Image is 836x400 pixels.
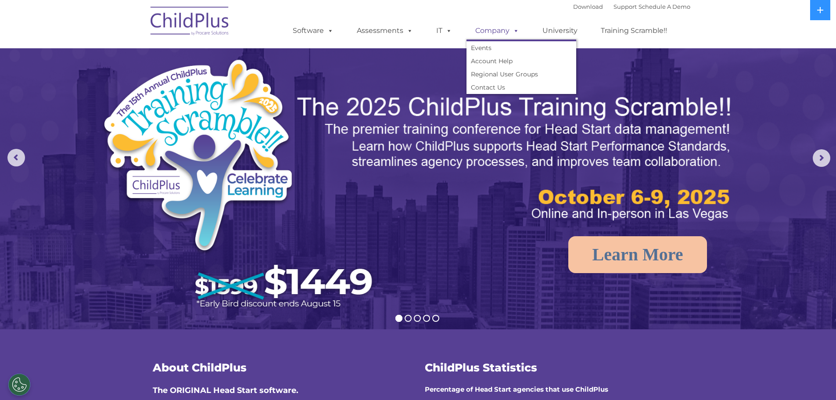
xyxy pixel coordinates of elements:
span: About ChildPlus [153,361,247,374]
font: | [573,3,690,10]
a: Events [466,41,576,54]
a: Company [466,22,528,40]
a: Learn More [568,236,707,273]
a: Download [573,3,603,10]
a: Software [284,22,342,40]
a: Assessments [348,22,422,40]
strong: Percentage of Head Start agencies that use ChildPlus [425,385,608,393]
a: Regional User Groups [466,68,576,81]
a: Account Help [466,54,576,68]
span: ChildPlus Statistics [425,361,537,374]
a: IT [427,22,461,40]
span: The ORIGINAL Head Start software. [153,386,298,395]
a: Training Scramble!! [592,22,676,40]
a: Support [614,3,637,10]
a: University [534,22,586,40]
a: Contact Us [466,81,576,94]
a: Schedule A Demo [639,3,690,10]
img: ChildPlus by Procare Solutions [146,0,234,44]
button: Cookies Settings [8,374,30,396]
